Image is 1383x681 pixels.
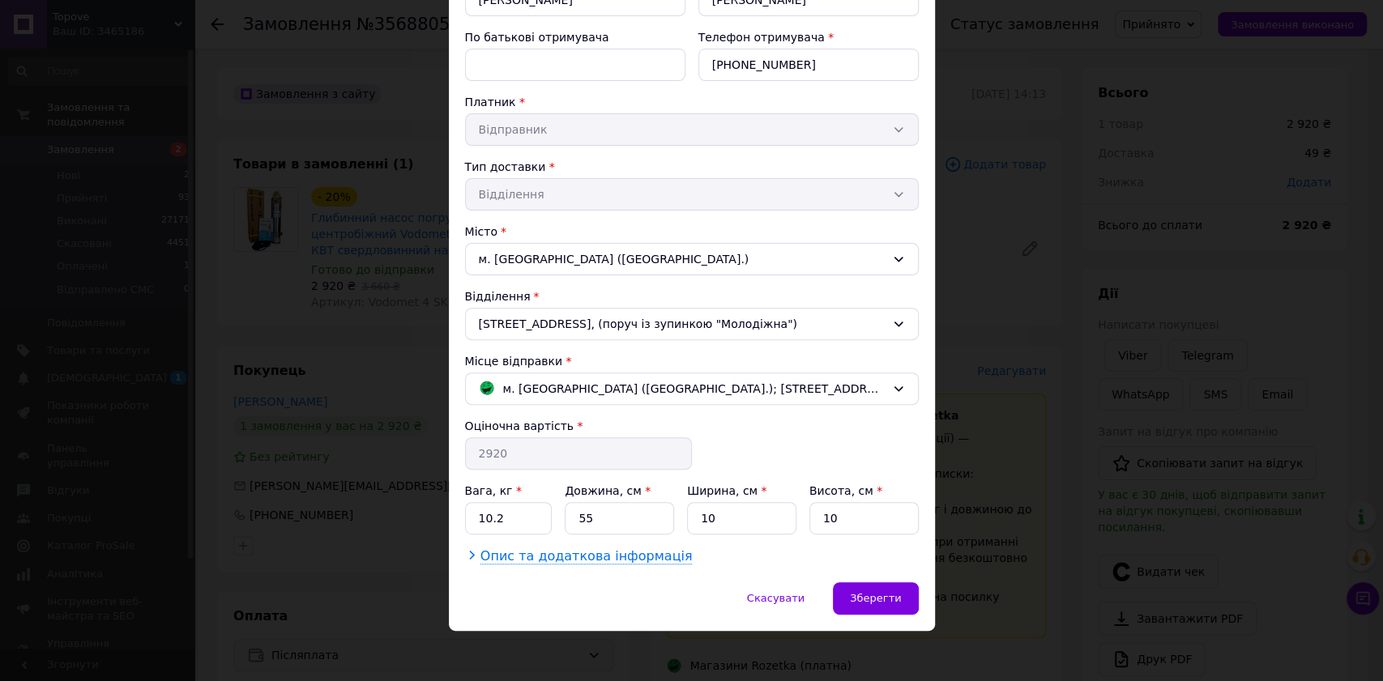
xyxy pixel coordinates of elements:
span: Скасувати [747,592,805,604]
label: Вага, кг [465,484,522,497]
label: Оціночна вартість [465,419,574,432]
span: Опис та додаткова інформація [480,548,693,564]
div: Місто [465,223,919,240]
label: Довжина, см [565,484,651,497]
div: Відділення [465,288,919,304]
div: Платник [465,94,919,110]
input: +380 [698,49,919,81]
div: м. [GEOGRAPHIC_DATA] ([GEOGRAPHIC_DATA].) [465,243,919,275]
label: Ширина, см [687,484,766,497]
span: м. [GEOGRAPHIC_DATA] ([GEOGRAPHIC_DATA].); [STREET_ADDRESS] [503,380,886,398]
div: Місце відправки [465,353,919,369]
label: Телефон отримувача [698,31,825,44]
label: По батькові отримувача [465,31,609,44]
div: [STREET_ADDRESS], (поруч із зупинкою "Молодіжна") [465,308,919,340]
span: Зберегти [850,592,901,604]
div: Тип доставки [465,159,919,175]
label: Висота, см [809,484,882,497]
